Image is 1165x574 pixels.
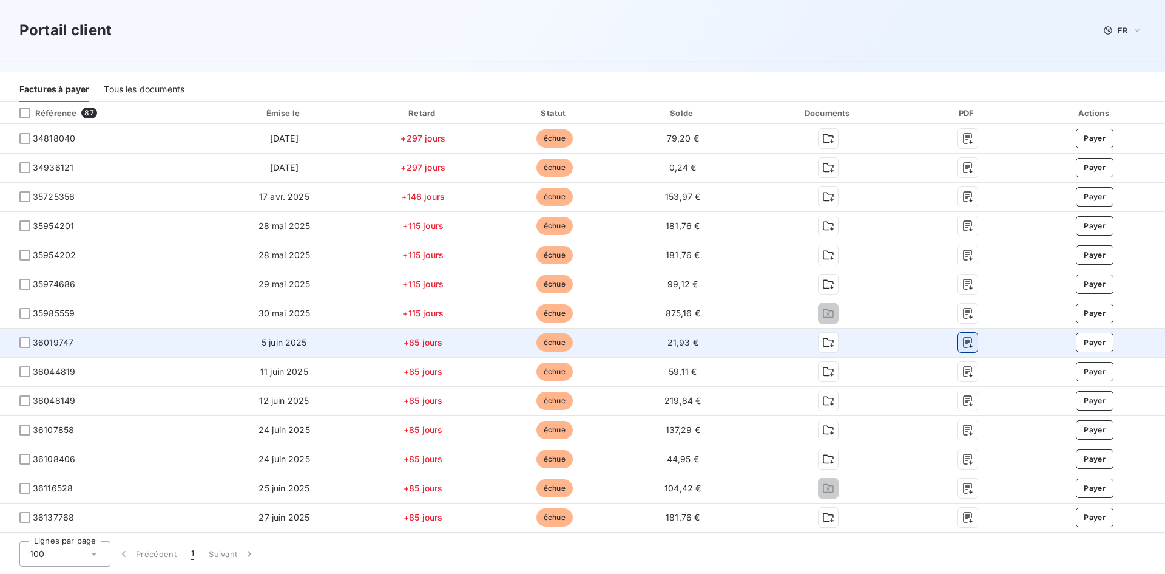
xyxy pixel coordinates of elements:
[184,541,201,567] button: 1
[33,511,74,524] span: 36137768
[258,250,311,260] span: 28 mai 2025
[492,107,617,119] div: Statut
[749,107,908,119] div: Documents
[1076,420,1113,440] button: Payer
[1076,216,1113,236] button: Payer
[1118,26,1127,35] span: FR
[262,337,307,347] span: 5 juin 2025
[30,548,44,560] span: 100
[666,250,700,260] span: 181,76 €
[201,541,263,567] button: Suivant
[258,512,309,522] span: 27 juin 2025
[33,395,75,407] span: 36048149
[669,366,697,377] span: 59,11 €
[667,133,699,143] span: 79,20 €
[1076,362,1113,381] button: Payer
[404,395,442,406] span: +85 jours
[1076,333,1113,352] button: Payer
[404,425,442,435] span: +85 jours
[1076,391,1113,411] button: Payer
[19,77,89,102] div: Factures à payer
[667,454,699,464] span: 44,95 €
[1076,508,1113,527] button: Payer
[665,191,700,202] span: 153,97 €
[258,483,309,493] span: 25 juin 2025
[33,337,73,349] span: 36019747
[33,249,76,261] span: 35954202
[259,191,309,202] span: 17 avr. 2025
[270,162,299,173] span: [DATE]
[400,162,445,173] span: +297 jours
[258,279,311,289] span: 29 mai 2025
[33,424,74,436] span: 36107858
[1076,479,1113,498] button: Payer
[260,366,308,377] span: 11 juin 2025
[33,162,73,174] span: 34936121
[536,188,573,206] span: échue
[104,77,184,102] div: Tous les documents
[913,107,1022,119] div: PDF
[1076,275,1113,294] button: Payer
[664,483,701,493] span: 104,42 €
[359,107,487,119] div: Retard
[1076,187,1113,207] button: Payer
[33,220,74,232] span: 35954201
[664,395,701,406] span: 219,84 €
[270,133,299,143] span: [DATE]
[81,108,96,118] span: 87
[258,308,311,318] span: 30 mai 2025
[258,454,310,464] span: 24 juin 2025
[259,395,309,406] span: 12 juin 2025
[666,425,700,435] span: 137,29 €
[1076,129,1113,148] button: Payer
[536,363,573,381] span: échue
[33,278,75,290] span: 35974686
[622,107,744,119] div: Solde
[33,453,75,465] span: 36108406
[402,279,444,289] span: +115 jours
[666,512,700,522] span: 181,76 €
[536,129,573,148] span: échue
[400,133,445,143] span: +297 jours
[1076,304,1113,323] button: Payer
[1076,158,1113,177] button: Payer
[1027,107,1163,119] div: Actions
[667,337,698,347] span: 21,93 €
[536,275,573,293] span: échue
[191,548,194,560] span: 1
[667,279,698,289] span: 99,12 €
[10,108,76,118] div: Référence
[666,220,700,231] span: 181,76 €
[536,392,573,410] span: échue
[33,307,75,319] span: 35985559
[402,308,444,318] span: +115 jours
[1076,245,1113,265] button: Payer
[33,366,75,378] span: 36044819
[1076,449,1113,469] button: Payer
[666,308,700,318] span: 875,16 €
[536,159,573,177] span: échue
[536,304,573,323] span: échue
[404,454,442,464] span: +85 jours
[536,217,573,235] span: échue
[536,479,573,497] span: échue
[401,191,445,202] span: +146 jours
[258,220,311,231] span: 28 mai 2025
[19,19,112,41] h3: Portail client
[536,246,573,264] span: échue
[402,220,444,231] span: +115 jours
[536,421,573,439] span: échue
[404,337,442,347] span: +85 jours
[258,425,310,435] span: 24 juin 2025
[402,250,444,260] span: +115 jours
[33,132,75,145] span: 34818040
[669,162,697,173] span: 0,24 €
[33,482,73,494] span: 36116528
[33,191,75,203] span: 35725356
[110,541,184,567] button: Précédent
[404,483,442,493] span: +85 jours
[536,508,573,527] span: échue
[536,333,573,352] span: échue
[214,107,354,119] div: Émise le
[404,366,442,377] span: +85 jours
